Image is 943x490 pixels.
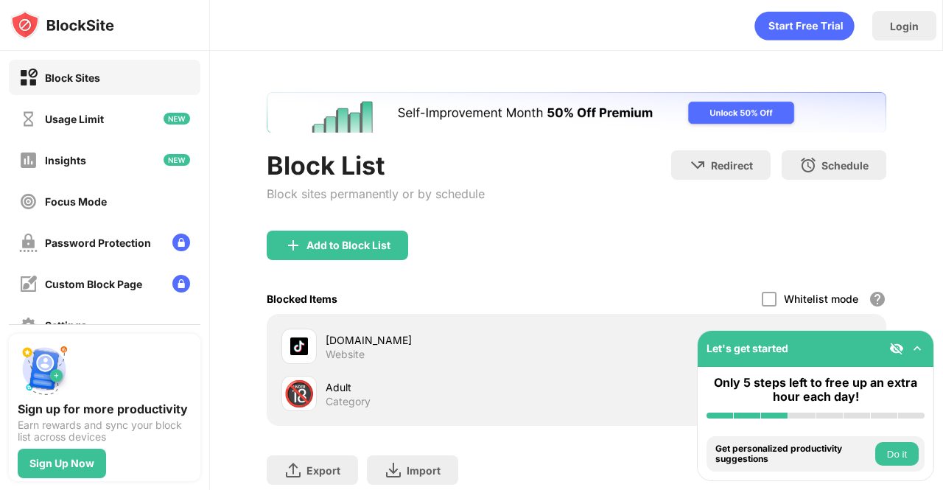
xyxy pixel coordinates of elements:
button: Do it [875,442,919,466]
div: Add to Block List [306,239,390,251]
img: new-icon.svg [164,113,190,125]
img: logo-blocksite.svg [10,10,114,40]
img: password-protection-off.svg [19,234,38,252]
div: Category [326,395,371,408]
div: Sign up for more productivity [18,402,192,416]
img: settings-off.svg [19,316,38,335]
img: focus-off.svg [19,192,38,211]
div: Website [326,348,365,361]
div: Whitelist mode [784,293,858,305]
div: animation [754,11,855,41]
div: 🔞 [284,379,315,409]
div: Custom Block Page [45,278,142,290]
div: Schedule [821,159,869,172]
img: customize-block-page-off.svg [19,275,38,293]
div: Insights [45,154,86,167]
div: Adult [326,379,577,395]
div: Let's get started [707,342,788,354]
div: [DOMAIN_NAME] [326,332,577,348]
img: favicons [290,337,308,355]
img: lock-menu.svg [172,275,190,293]
div: Import [407,464,441,477]
img: push-signup.svg [18,343,71,396]
div: Password Protection [45,237,151,249]
div: Settings [45,319,87,332]
img: omni-setup-toggle.svg [910,341,925,356]
iframe: Banner [267,92,886,133]
img: time-usage-off.svg [19,110,38,128]
img: new-icon.svg [164,154,190,166]
div: Only 5 steps left to free up an extra hour each day! [707,376,925,404]
div: Block sites permanently or by schedule [267,186,485,201]
img: block-on.svg [19,69,38,87]
img: lock-menu.svg [172,234,190,251]
div: Login [890,20,919,32]
div: Blocked Items [267,293,337,305]
img: insights-off.svg [19,151,38,169]
img: eye-not-visible.svg [889,341,904,356]
div: Sign Up Now [29,458,94,469]
div: Redirect [711,159,753,172]
div: Block List [267,150,485,181]
div: Usage Limit [45,113,104,125]
div: Focus Mode [45,195,107,208]
div: Earn rewards and sync your block list across devices [18,419,192,443]
div: Block Sites [45,71,100,84]
div: Get personalized productivity suggestions [715,444,872,465]
div: Export [306,464,340,477]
